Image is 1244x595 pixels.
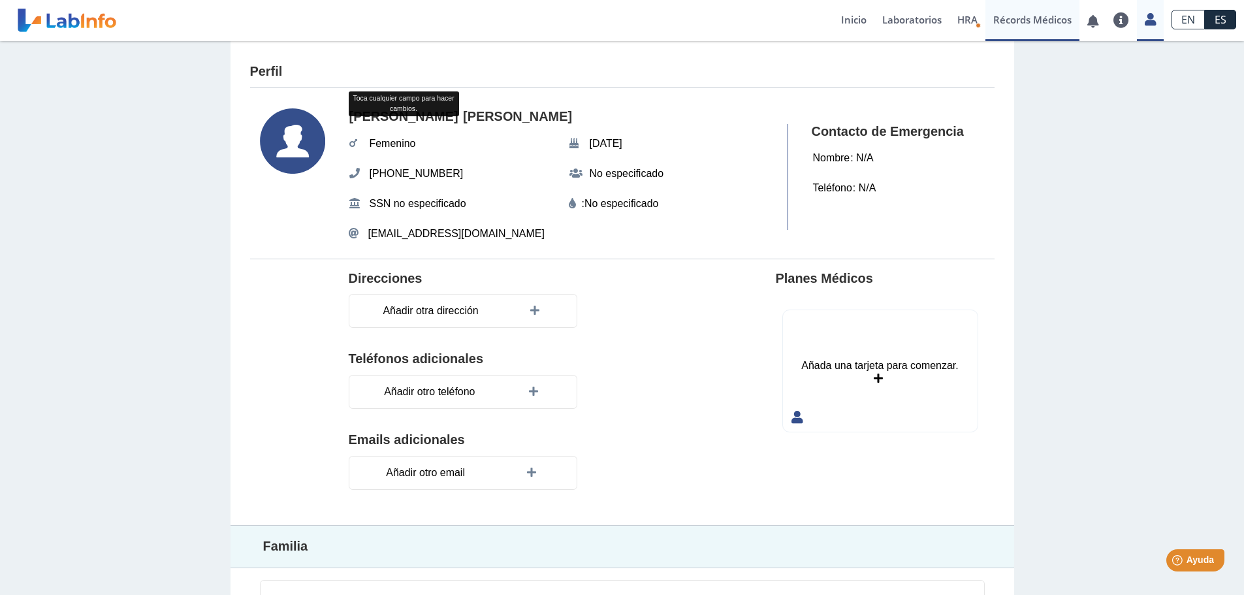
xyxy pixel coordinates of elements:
span: [PHONE_NUMBER] [366,162,468,185]
h4: Contacto de Emergencia [812,124,973,140]
h4: Familia [263,539,773,555]
span: [EMAIL_ADDRESS][DOMAIN_NAME] [368,226,545,242]
iframe: Help widget launcher [1128,544,1230,581]
h4: Emails adicionales [349,432,675,448]
div: : N/A [805,176,884,201]
div: Toca cualquier campo para hacer cambios. [349,91,459,116]
h4: Teléfonos adicionales [349,351,675,367]
span: Nombre [809,146,854,170]
h4: Perfil [250,64,283,80]
div: Añada una tarjeta para comenzar. [801,358,958,374]
div: : [569,196,776,212]
a: ES [1205,10,1236,29]
span: [PERSON_NAME] [345,105,462,129]
editable: No especificado [584,196,659,212]
span: No especificado [586,162,668,185]
span: Teléfono [809,176,856,200]
a: EN [1172,10,1205,29]
h4: Direcciones [349,271,423,287]
span: SSN no especificado [366,192,470,216]
div: : N/A [805,146,881,170]
span: Añadir otro teléfono [380,380,479,404]
h4: Planes Médicos [776,271,873,287]
span: HRA [957,13,978,26]
span: Femenino [366,132,420,155]
span: Añadir otra dirección [379,299,482,323]
span: [PERSON_NAME] [459,105,576,129]
span: Añadir otro email [382,461,469,485]
span: [DATE] [586,132,626,155]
